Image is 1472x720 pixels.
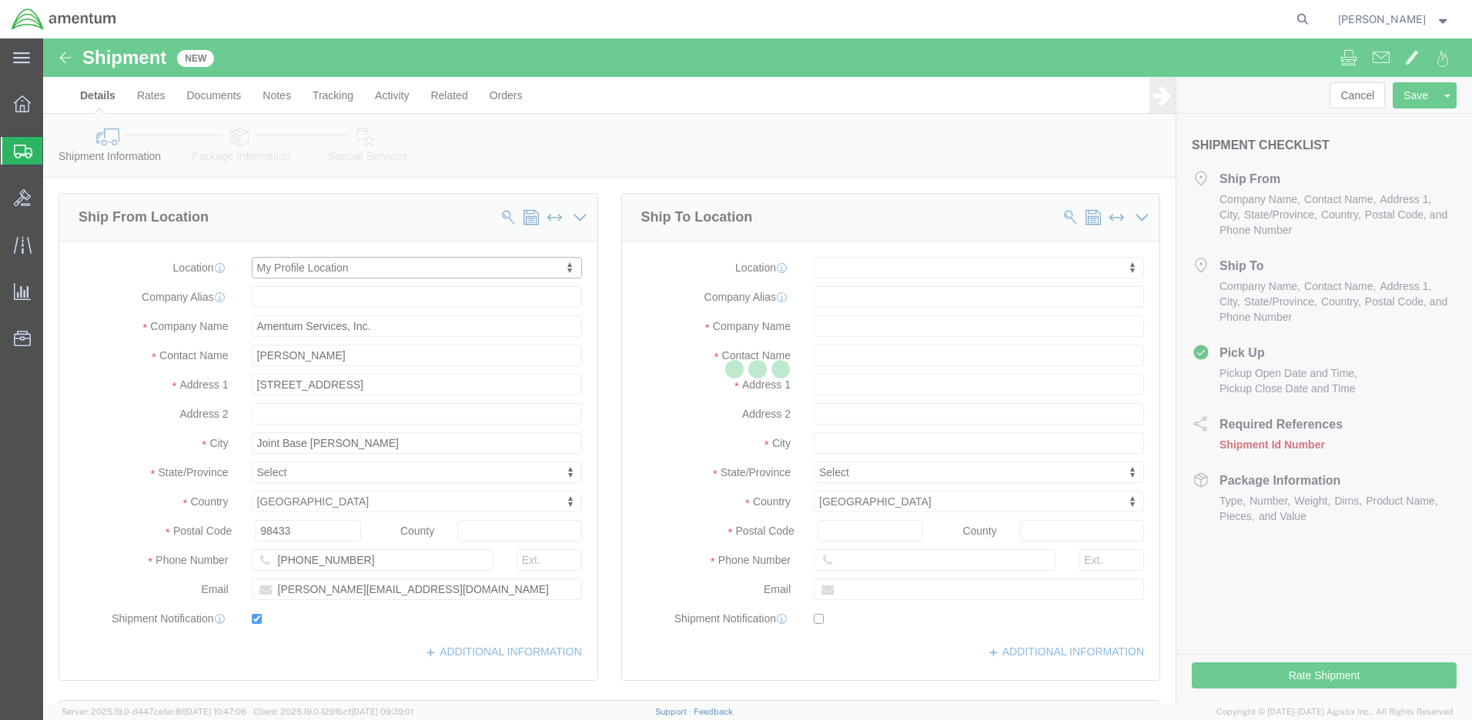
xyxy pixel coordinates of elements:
a: Feedback [694,707,733,716]
span: Richard Varela [1338,11,1426,28]
img: logo [11,8,117,31]
span: [DATE] 10:47:06 [184,707,246,716]
span: [DATE] 09:39:01 [351,707,413,716]
span: Client: 2025.19.0-129fbcf [253,707,413,716]
span: Server: 2025.19.0-d447cefac8f [62,707,246,716]
a: Support [655,707,694,716]
button: [PERSON_NAME] [1337,10,1451,28]
span: Copyright © [DATE]-[DATE] Agistix Inc., All Rights Reserved [1216,705,1454,718]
